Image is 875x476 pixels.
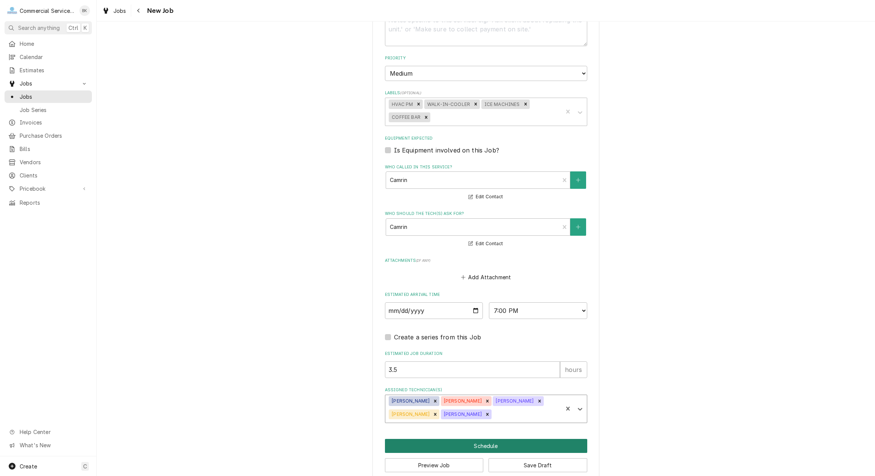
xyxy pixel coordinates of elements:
[385,211,587,217] label: Who should the tech(s) ask for?
[68,24,78,32] span: Ctrl
[489,302,587,319] select: Time Select
[414,100,423,109] div: Remove HVAC PM
[18,24,60,32] span: Search anything
[83,462,87,470] span: C
[472,100,480,109] div: Remove WALK-IN-COOLER
[467,192,504,202] button: Edit Contact
[7,5,17,16] div: Commercial Service Co.'s Avatar
[20,158,88,166] span: Vendors
[385,439,587,453] button: Schedule
[7,5,17,16] div: C
[5,104,92,116] a: Job Series
[5,182,92,195] a: Go to Pricebook
[431,409,439,419] div: Remove Brian Key
[400,91,421,95] span: ( optional )
[576,177,580,183] svg: Create New Contact
[535,396,544,406] div: Remove Sebastian Gomez
[385,55,587,81] div: Priority
[467,239,504,249] button: Edit Contact
[133,5,145,17] button: Navigate back
[385,211,587,248] div: Who should the tech(s) ask for?
[385,302,483,319] input: Date
[389,396,431,406] div: [PERSON_NAME]
[20,40,88,48] span: Home
[389,112,422,122] div: COFFEE BAR
[385,458,484,472] button: Preview Job
[385,292,587,319] div: Estimated Arrival Time
[385,55,587,61] label: Priority
[493,396,535,406] div: [PERSON_NAME]
[385,2,587,46] div: Technician Instructions
[389,409,431,419] div: [PERSON_NAME]
[385,439,587,453] div: Button Group Row
[385,351,587,357] label: Estimated Job Duration
[79,5,90,16] div: Brian Key's Avatar
[5,439,92,451] a: Go to What's New
[145,6,174,16] span: New Job
[99,5,129,17] a: Jobs
[431,396,439,406] div: Remove David Waite
[441,396,483,406] div: [PERSON_NAME]
[389,100,414,109] div: HVAC PM
[20,463,37,470] span: Create
[560,361,587,378] div: hours
[20,199,88,207] span: Reports
[385,135,587,142] label: Equipment Expected
[385,453,587,472] div: Button Group Row
[5,129,92,142] a: Purchase Orders
[20,93,88,101] span: Jobs
[20,79,77,87] span: Jobs
[459,272,512,283] button: Add Attachment
[20,185,77,193] span: Pricebook
[5,37,92,50] a: Home
[5,196,92,209] a: Reports
[385,387,587,393] label: Assigned Technician(s)
[5,156,92,168] a: Vendors
[385,292,587,298] label: Estimated Arrival Time
[385,90,587,126] div: Labels
[20,171,88,179] span: Clients
[20,7,75,15] div: Commercial Service Co.
[576,224,580,230] svg: Create New Contact
[385,164,587,202] div: Who called in this service?
[422,112,430,122] div: Remove COFFEE BAR
[20,428,87,436] span: Help Center
[483,396,492,406] div: Remove Bill Key
[570,218,586,236] button: Create New Contact
[424,100,472,109] div: WALK-IN-COOLER
[5,77,92,90] a: Go to Jobs
[385,351,587,378] div: Estimated Job Duration
[20,132,88,140] span: Purchase Orders
[5,51,92,63] a: Calendar
[5,426,92,438] a: Go to Help Center
[483,409,492,419] div: Remove Joey Gallegos
[385,135,587,155] div: Equipment Expected
[385,164,587,170] label: Who called in this service?
[489,458,587,472] button: Save Draft
[5,64,92,76] a: Estimates
[441,409,483,419] div: [PERSON_NAME]
[84,24,87,32] span: K
[5,169,92,182] a: Clients
[5,90,92,103] a: Jobs
[394,146,499,155] label: Is Equipment involved on this Job?
[570,171,586,189] button: Create New Contact
[113,7,126,15] span: Jobs
[79,5,90,16] div: BK
[521,100,530,109] div: Remove ICE MACHINES
[20,118,88,126] span: Invoices
[385,258,587,283] div: Attachments
[416,258,430,263] span: ( if any )
[481,100,521,109] div: ICE MACHINES
[20,66,88,74] span: Estimates
[20,106,88,114] span: Job Series
[20,53,88,61] span: Calendar
[20,145,88,153] span: Bills
[5,143,92,155] a: Bills
[5,21,92,34] button: Search anythingCtrlK
[385,439,587,472] div: Button Group
[385,90,587,96] label: Labels
[394,333,481,342] label: Create a series from this Job
[5,116,92,129] a: Invoices
[20,441,87,449] span: What's New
